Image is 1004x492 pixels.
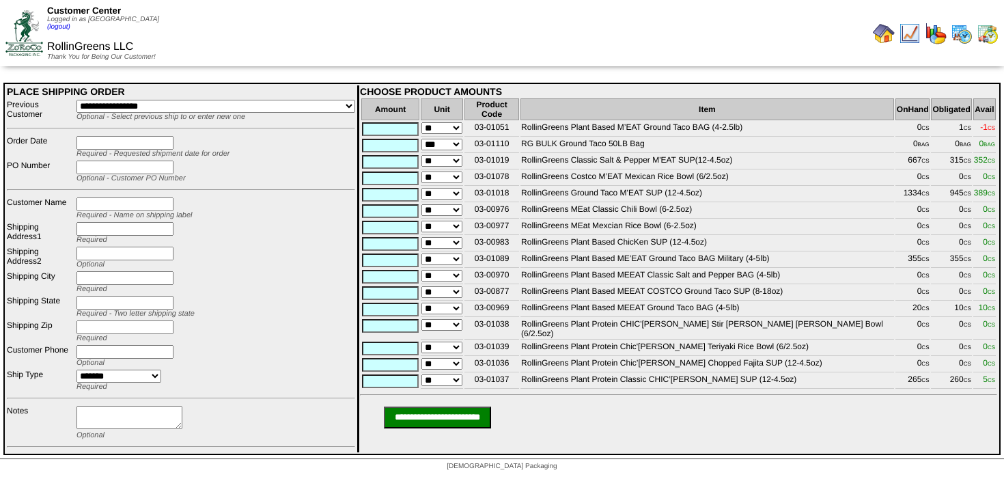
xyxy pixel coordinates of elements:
td: 0 [931,236,971,251]
td: 0 [931,138,971,153]
span: 0 [983,221,995,230]
span: Required [76,285,107,293]
td: 0 [931,220,971,235]
td: 0 [931,204,971,219]
span: CS [921,207,929,213]
span: CS [921,256,929,262]
a: (logout) [47,23,70,31]
th: Avail [973,98,996,120]
span: Required [76,334,107,342]
span: Required - Requested shipment date for order [76,150,229,158]
th: Amount [361,98,419,120]
span: CS [988,344,995,351]
span: 0 [983,286,995,296]
td: 260 [931,374,971,389]
span: CS [964,377,971,383]
td: 355 [895,253,930,268]
td: 0 [895,341,930,356]
span: CS [964,240,971,246]
span: CS [921,377,929,383]
td: 03-00983 [464,236,519,251]
td: 0 [895,171,930,186]
td: Shipping Address2 [6,246,74,269]
td: RollinGreens Plant Based ChicKen SUP (12-4.5oz) [520,236,894,251]
span: BAG [960,141,971,148]
td: Ship Type [6,369,74,392]
td: RollinGreens Plant Protein CHIC'[PERSON_NAME] Stir [PERSON_NAME] [PERSON_NAME] Bowl (6/2.5oz) [520,318,894,340]
td: 667 [895,154,930,169]
span: 352 [974,155,995,165]
td: 0 [931,286,971,301]
td: RollinGreens Plant Based M’EAT Ground Taco BAG (4-2.5lb) [520,122,894,137]
span: CS [988,207,995,213]
span: CS [921,125,929,131]
span: CS [988,240,995,246]
td: 03-01078 [464,171,519,186]
span: CS [964,256,971,262]
td: RollinGreens MEat Mexcian Rice Bowl (6-2.5oz) [520,220,894,235]
td: 03-00976 [464,204,519,219]
td: 03-00977 [464,220,519,235]
span: CS [964,191,971,197]
td: RollinGreens Costco M’EAT Mexican Rice Bowl (6/2.5oz) [520,171,894,186]
span: CS [988,289,995,295]
td: 945 [931,187,971,202]
span: 0 [983,319,995,329]
span: CS [921,240,929,246]
td: Shipping Address1 [6,221,74,245]
td: 03-01039 [464,341,519,356]
div: CHOOSE PRODUCT AMOUNTS [360,86,997,97]
span: CS [964,273,971,279]
td: 0 [895,122,930,137]
span: Optional [76,260,104,269]
td: Customer Name [6,197,74,220]
td: 0 [895,269,930,284]
span: Customer Center [47,5,121,16]
span: CS [921,223,929,230]
img: graph.gif [925,23,947,44]
td: 0 [895,204,930,219]
td: RollinGreens Plant Based MEEAT Classic Salt and Pepper BAG (4-5lb) [520,269,894,284]
td: 0 [931,318,971,340]
span: [DEMOGRAPHIC_DATA] Packaging [447,463,557,470]
span: CS [964,158,971,164]
td: RollinGreens MEat Classic Chili Bowl (6-2.5oz) [520,204,894,219]
span: Logged in as [GEOGRAPHIC_DATA] [47,16,159,31]
td: 0 [895,318,930,340]
td: 03-00970 [464,269,519,284]
td: 03-01019 [464,154,519,169]
td: 0 [895,357,930,372]
span: Required - Two letter shipping state [76,310,195,318]
img: calendarinout.gif [977,23,999,44]
td: Notes [6,405,74,440]
td: 03-00969 [464,302,519,317]
span: CS [988,305,995,312]
td: RollinGreens Plant Based MEEAT COSTCO Ground Taco SUP (8-18oz) [520,286,894,301]
td: RG BULK Ground Taco 50LB Bag [520,138,894,153]
span: CS [988,322,995,328]
span: Optional [76,359,104,367]
span: CS [921,158,929,164]
span: CS [964,289,971,295]
span: -1 [980,122,995,132]
td: RollinGreens Plant Protein Chic’[PERSON_NAME] Chopped Fajita SUP (12-4.5oz) [520,357,894,372]
span: CS [988,223,995,230]
span: CS [964,361,971,367]
img: line_graph.gif [899,23,921,44]
th: Item [520,98,894,120]
td: RollinGreens Plant Based MEEAT Ground Taco BAG (4-5lb) [520,302,894,317]
span: Thank You for Being Our Customer! [47,53,156,61]
span: Optional [76,431,104,439]
span: CS [921,174,929,180]
td: Shipping Zip [6,320,74,343]
span: 0 [983,270,995,279]
td: Shipping City [6,271,74,294]
td: 03-01036 [464,357,519,372]
span: CS [964,125,971,131]
span: CS [988,174,995,180]
td: 03-01018 [464,187,519,202]
div: PLACE SHIPPING ORDER [7,86,355,97]
span: CS [964,322,971,328]
span: 5 [983,374,995,384]
span: Required [76,236,107,244]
